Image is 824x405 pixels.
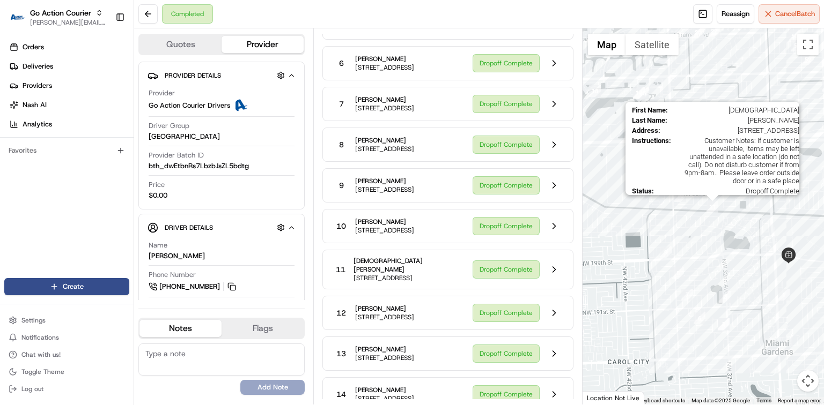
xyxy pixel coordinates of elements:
[717,4,754,24] button: Reassign
[672,116,799,124] span: [PERSON_NAME]
[626,34,679,55] button: Show satellite imagery
[21,385,43,393] span: Log out
[355,226,414,235] span: [STREET_ADDRESS]
[637,87,649,99] div: 15
[4,278,129,295] button: Create
[21,367,64,376] span: Toggle Theme
[30,18,107,27] button: [PERSON_NAME][EMAIL_ADDRESS][PERSON_NAME][DOMAIN_NAME]
[583,391,644,404] div: Location Not Live
[21,350,61,359] span: Chat with us!
[756,397,771,403] a: Terms (opens in new tab)
[4,39,134,56] a: Orders
[165,71,221,80] span: Provider Details
[149,132,220,141] span: [GEOGRAPHIC_DATA]
[222,320,304,337] button: Flags
[672,106,799,114] span: [DEMOGRAPHIC_DATA]
[149,270,196,280] span: Phone Number
[355,354,414,362] span: [STREET_ADDRESS]
[149,191,167,200] span: $0.00
[4,96,134,114] a: Nash AI
[588,34,626,55] button: Show street map
[4,381,129,396] button: Log out
[355,394,414,403] span: [STREET_ADDRESS]
[585,391,621,404] a: Open this area in Google Maps (opens a new window)
[11,102,30,122] img: 1736555255976-a54dd68f-1ca7-489b-9aae-adbdc363a1c4
[585,391,621,404] img: Google
[159,282,220,291] span: [PHONE_NUMBER]
[355,386,414,394] span: [PERSON_NAME]
[139,320,222,337] button: Notes
[165,223,213,232] span: Driver Details
[675,137,799,185] span: Customer Notes: If customer is unavailable, items may be left unattended in a safe location (do n...
[355,185,414,194] span: [STREET_ADDRESS]
[11,156,19,165] div: 📗
[633,87,645,99] div: 17
[149,161,249,171] span: bth_dwEtbnRs7LbzbJsZL5bdtg
[4,347,129,362] button: Chat with us!
[11,43,195,60] p: Welcome 👋
[4,364,129,379] button: Toggle Theme
[149,101,230,110] span: Go Action Courier Drivers
[139,36,222,53] button: Quotes
[797,34,819,55] button: Toggle fullscreen view
[632,116,667,124] span: Last Name :
[21,316,46,325] span: Settings
[672,267,684,279] div: 8
[182,106,195,118] button: Start new chat
[775,9,815,19] span: Cancel Batch
[4,142,129,159] div: Favorites
[355,345,414,354] span: [PERSON_NAME]
[354,257,464,274] span: [DEMOGRAPHIC_DATA] [PERSON_NAME]
[355,136,414,145] span: [PERSON_NAME]
[707,201,718,213] div: 11
[759,4,820,24] button: CancelBatch
[778,397,821,403] a: Report a map error
[149,151,204,160] span: Provider Batch ID
[681,289,693,301] div: 7
[355,217,414,226] span: [PERSON_NAME]
[91,156,99,165] div: 💻
[778,289,790,301] div: 1
[4,4,111,30] button: Go Action CourierGo Action Courier[PERSON_NAME][EMAIL_ADDRESS][PERSON_NAME][DOMAIN_NAME]
[589,85,601,97] div: 18
[802,54,814,65] div: 52
[355,104,414,112] span: [STREET_ADDRESS]
[722,9,749,19] span: Reassign
[336,348,346,359] span: 13
[355,55,414,63] span: [PERSON_NAME]
[148,219,296,236] button: Driver Details
[694,312,705,324] div: 6
[148,66,296,84] button: Provider Details
[4,313,129,328] button: Settings
[339,180,344,191] span: 9
[149,281,238,292] a: [PHONE_NUMBER]
[149,180,165,190] span: Price
[234,99,247,112] img: ActionCourier.png
[355,95,414,104] span: [PERSON_NAME]
[4,77,134,94] a: Providers
[624,126,636,138] div: 13
[107,182,130,190] span: Pylon
[355,145,414,153] span: [STREET_ADDRESS]
[23,62,53,71] span: Deliveries
[639,397,685,404] button: Keyboard shortcuts
[691,397,750,403] span: Map data ©2025 Google
[23,119,52,129] span: Analytics
[718,318,730,330] div: 5
[632,137,671,185] span: Instructions :
[4,58,134,75] a: Deliveries
[28,69,177,80] input: Clear
[339,139,344,150] span: 8
[355,177,414,185] span: [PERSON_NAME]
[339,58,344,69] span: 6
[9,14,26,20] img: Go Action Courier
[665,126,799,134] span: [STREET_ADDRESS]
[339,99,344,109] span: 7
[21,333,59,342] span: Notifications
[76,181,130,190] a: Powered byPylon
[632,106,668,114] span: First Name :
[149,241,167,250] span: Name
[11,11,32,32] img: Nash
[36,102,176,113] div: Start new chat
[336,221,346,231] span: 10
